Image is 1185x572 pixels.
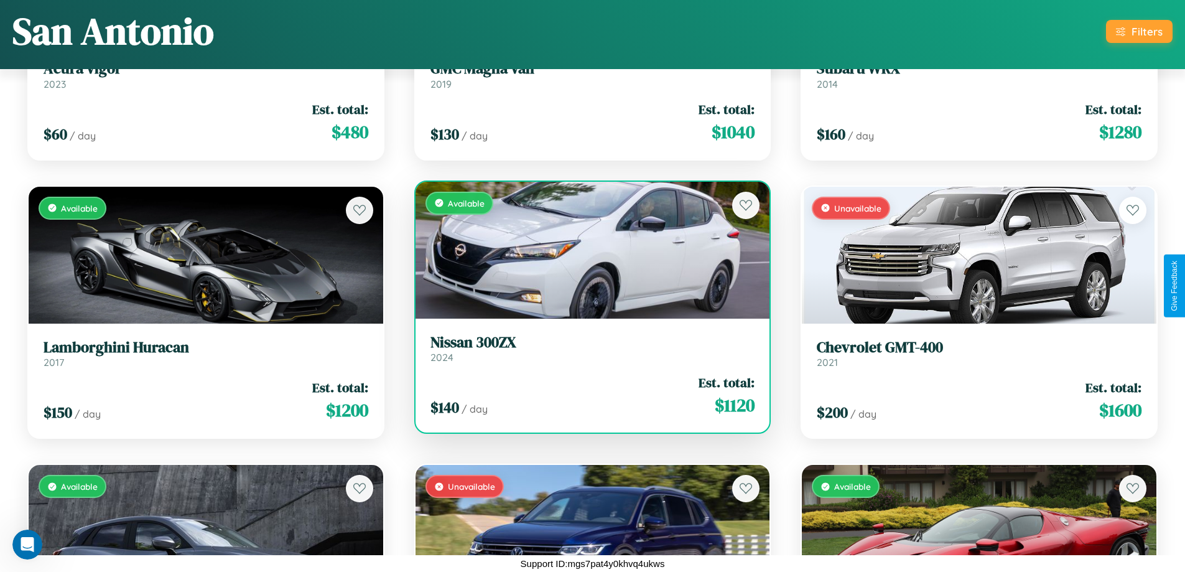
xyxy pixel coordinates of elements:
p: Support ID: mgs7pat4y0khvq4ukws [521,555,665,572]
span: Est. total: [699,100,755,118]
span: Est. total: [312,100,368,118]
span: $ 60 [44,124,67,144]
span: Est. total: [1085,378,1141,396]
span: Available [61,203,98,213]
span: $ 480 [332,120,368,144]
span: Est. total: [312,378,368,396]
span: / day [70,129,96,142]
span: / day [850,408,876,420]
span: 2014 [817,78,838,90]
span: / day [848,129,874,142]
iframe: Intercom live chat [12,530,42,560]
span: $ 1280 [1099,120,1141,144]
a: GMC Magna Van2019 [430,60,755,90]
span: / day [75,408,101,420]
a: Lamborghini Huracan2017 [44,339,368,369]
span: $ 150 [44,402,72,423]
span: Available [61,481,98,492]
span: $ 1040 [712,120,755,144]
div: Give Feedback [1170,261,1179,311]
span: $ 1200 [326,398,368,423]
span: $ 160 [817,124,845,144]
span: Available [834,481,871,492]
h3: Nissan 300ZX [430,334,755,352]
span: Available [448,198,485,209]
h3: GMC Magna Van [430,60,755,78]
a: Subaru WRX2014 [817,60,1141,90]
span: / day [462,129,488,142]
span: $ 1120 [715,393,755,418]
span: Est. total: [699,373,755,391]
a: Chevrolet GMT-4002021 [817,339,1141,369]
span: $ 130 [430,124,459,144]
span: $ 140 [430,397,459,418]
div: Filters [1132,25,1163,38]
span: 2017 [44,356,64,368]
button: Filters [1106,20,1173,43]
span: 2019 [430,78,452,90]
span: $ 1600 [1099,398,1141,423]
span: 2021 [817,356,838,368]
a: Acura Vigor2023 [44,60,368,90]
h3: Subaru WRX [817,60,1141,78]
span: $ 200 [817,402,848,423]
h3: Lamborghini Huracan [44,339,368,357]
span: 2024 [430,351,453,363]
span: / day [462,403,488,415]
h3: Acura Vigor [44,60,368,78]
span: Unavailable [834,203,881,213]
h1: San Antonio [12,6,214,57]
a: Nissan 300ZX2024 [430,334,755,364]
span: Est. total: [1085,100,1141,118]
h3: Chevrolet GMT-400 [817,339,1141,357]
span: Unavailable [448,481,495,492]
span: 2023 [44,78,66,90]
